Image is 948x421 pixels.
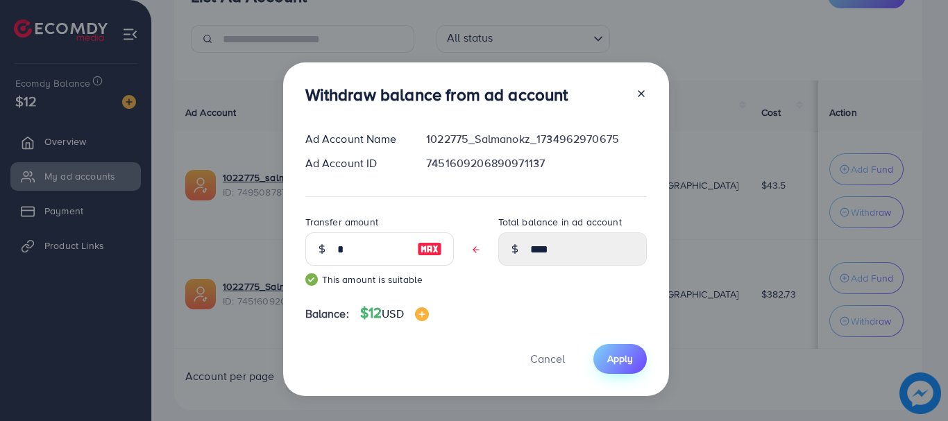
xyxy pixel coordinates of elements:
[294,155,416,171] div: Ad Account ID
[415,307,429,321] img: image
[415,155,657,171] div: 7451609206890971137
[305,215,378,229] label: Transfer amount
[305,85,568,105] h3: Withdraw balance from ad account
[607,352,633,366] span: Apply
[513,344,582,374] button: Cancel
[382,306,403,321] span: USD
[360,304,429,322] h4: $12
[294,131,416,147] div: Ad Account Name
[415,131,657,147] div: 1022775_Salmanokz_1734962970675
[530,351,565,366] span: Cancel
[305,273,318,286] img: guide
[498,215,622,229] label: Total balance in ad account
[305,306,349,322] span: Balance:
[305,273,454,286] small: This amount is suitable
[593,344,647,374] button: Apply
[417,241,442,257] img: image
